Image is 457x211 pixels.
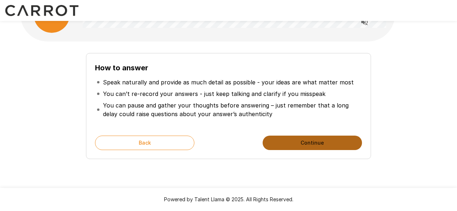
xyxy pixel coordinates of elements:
[357,15,372,29] button: Read questions aloud
[103,78,354,87] p: Speak naturally and provide as much detail as possible - your ideas are what matter most
[95,63,148,72] b: How to answer
[263,136,362,150] button: Continue
[9,196,448,203] p: Powered by Talent Llama © 2025. All Rights Reserved.
[103,101,360,118] p: You can pause and gather your thoughts before answering – just remember that a long delay could r...
[95,136,194,150] button: Back
[103,89,325,98] p: You can’t re-record your answers - just keep talking and clarify if you misspeak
